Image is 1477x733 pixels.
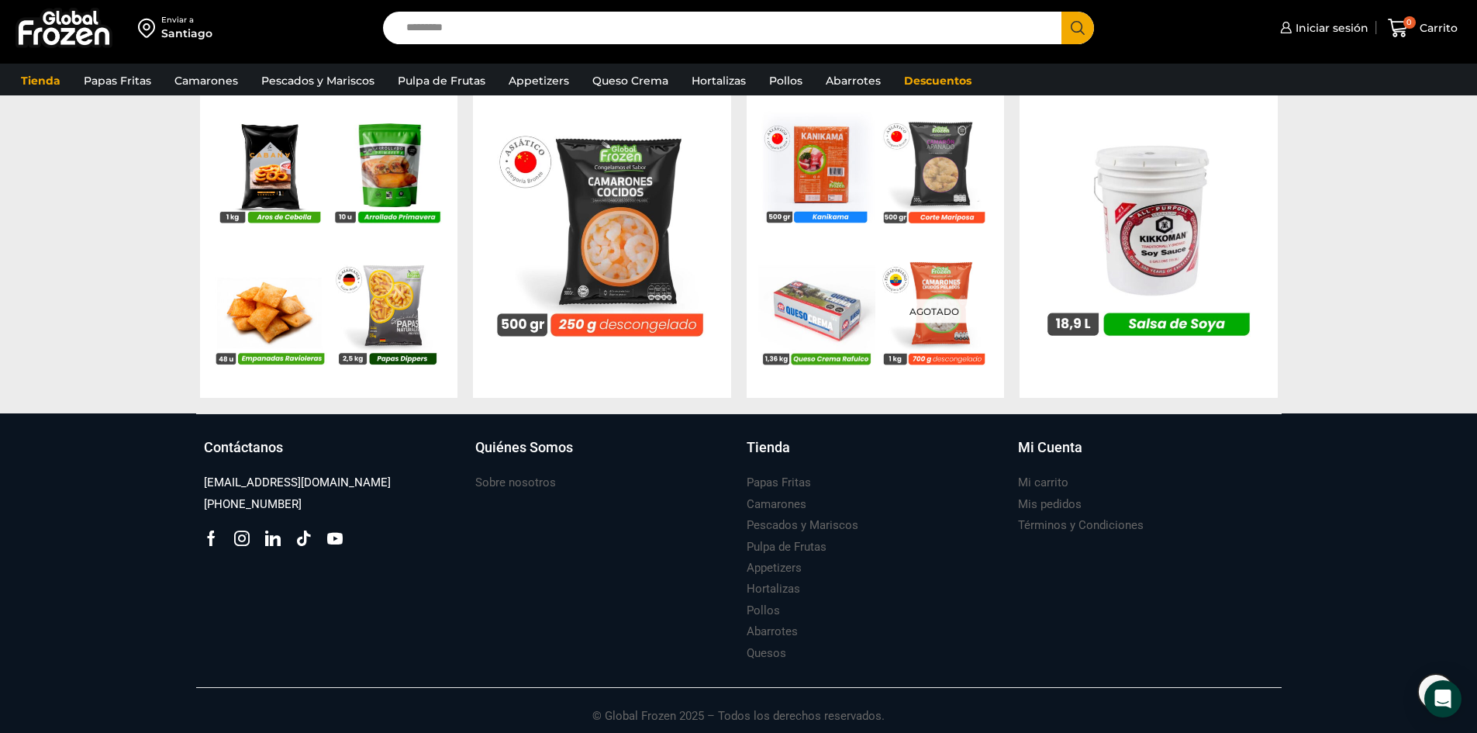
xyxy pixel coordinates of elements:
[1018,437,1082,458] h3: Mi Cuenta
[747,600,780,621] a: Pollos
[818,66,889,95] a: Abarrotes
[747,437,1002,473] a: Tienda
[204,472,391,493] a: [EMAIL_ADDRESS][DOMAIN_NAME]
[747,537,826,558] a: Pulpa de Frutas
[747,558,802,579] a: Appetizers
[204,437,283,458] h3: Contáctanos
[204,494,302,515] a: [PHONE_NUMBER]
[747,494,806,515] a: Camarones
[1424,680,1461,717] div: Open Intercom Messenger
[254,66,382,95] a: Pescados y Mariscos
[747,603,780,619] h3: Pollos
[475,475,556,491] h3: Sobre nosotros
[898,299,969,323] p: Agotado
[747,643,786,664] a: Quesos
[1018,472,1068,493] a: Mi carrito
[501,66,577,95] a: Appetizers
[1403,16,1416,29] span: 0
[13,66,68,95] a: Tienda
[1384,10,1461,47] a: 0 Carrito
[747,472,811,493] a: Papas Fritas
[161,15,212,26] div: Enviar a
[390,66,493,95] a: Pulpa de Frutas
[475,437,573,458] h3: Quiénes Somos
[747,621,798,642] a: Abarrotes
[1018,437,1274,473] a: Mi Cuenta
[138,15,161,41] img: address-field-icon.svg
[204,475,391,491] h3: [EMAIL_ADDRESS][DOMAIN_NAME]
[747,560,802,576] h3: Appetizers
[747,581,800,597] h3: Hortalizas
[475,472,556,493] a: Sobre nosotros
[1416,20,1458,36] span: Carrito
[747,496,806,513] h3: Camarones
[475,437,731,473] a: Quiénes Somos
[76,66,159,95] a: Papas Fritas
[1018,515,1144,536] a: Términos y Condiciones
[196,688,1282,725] p: © Global Frozen 2025 – Todos los derechos reservados.
[747,475,811,491] h3: Papas Fritas
[747,539,826,555] h3: Pulpa de Frutas
[684,66,754,95] a: Hortalizas
[1018,517,1144,534] h3: Términos y Condiciones
[747,579,800,600] a: Hortalizas
[167,66,246,95] a: Camarones
[1018,494,1082,515] a: Mis pedidos
[204,437,460,473] a: Contáctanos
[1061,12,1094,44] button: Search button
[1018,475,1068,491] h3: Mi carrito
[1018,496,1082,513] h3: Mis pedidos
[761,66,810,95] a: Pollos
[896,66,979,95] a: Descuentos
[161,26,212,41] div: Santiago
[747,517,858,534] h3: Pescados y Mariscos
[747,645,786,662] h3: Quesos
[585,66,676,95] a: Queso Crema
[204,496,302,513] h3: [PHONE_NUMBER]
[1276,12,1368,43] a: Iniciar sesión
[747,624,798,640] h3: Abarrotes
[1292,20,1368,36] span: Iniciar sesión
[747,437,790,458] h3: Tienda
[747,515,858,536] a: Pescados y Mariscos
